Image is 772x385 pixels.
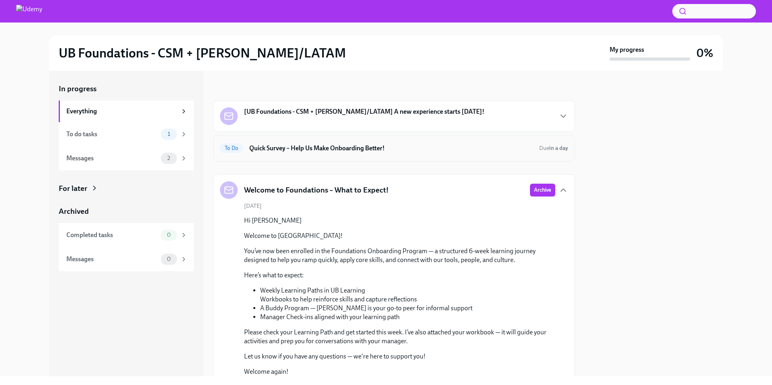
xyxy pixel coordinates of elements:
[163,131,175,137] span: 1
[610,45,644,54] strong: My progress
[162,232,176,238] span: 0
[539,145,568,152] span: Due
[59,183,194,194] a: For later
[539,144,568,152] span: August 27th, 2025 11:00
[162,256,176,262] span: 0
[220,145,243,151] span: To Do
[59,122,194,146] a: To do tasks1
[249,144,533,153] h6: Quick Survey – Help Us Make Onboarding Better!
[16,5,42,18] img: Udemy
[244,271,555,280] p: Here’s what to expect:
[59,146,194,170] a: Messages2
[66,255,158,264] div: Messages
[162,155,175,161] span: 2
[260,313,555,322] li: Manager Check-ins aligned with your learning path
[66,130,158,139] div: To do tasks
[260,286,555,304] li: Weekly Learning Paths in UB Learning Workbooks to help reinforce skills and capture reflections
[213,84,251,94] div: In progress
[549,145,568,152] strong: in a day
[530,184,555,197] button: Archive
[220,142,568,155] a: To DoQuick Survey – Help Us Make Onboarding Better!Duein a day
[244,352,555,361] p: Let us know if you have any questions — we're here to support you!
[59,247,194,271] a: Messages0
[59,206,194,217] a: Archived
[244,367,555,376] p: Welcome again!
[59,45,346,61] h2: UB Foundations - CSM + [PERSON_NAME]/LATAM
[244,328,555,346] p: Please check your Learning Path and get started this week. I’ve also attached your workbook — it ...
[66,107,177,116] div: Everything
[66,154,158,163] div: Messages
[696,46,713,60] h3: 0%
[59,223,194,247] a: Completed tasks0
[59,84,194,94] a: In progress
[244,202,262,210] span: [DATE]
[59,183,87,194] div: For later
[244,216,555,225] p: Hi [PERSON_NAME]
[534,186,551,194] span: Archive
[244,231,555,240] p: Welcome to [GEOGRAPHIC_DATA]!
[66,231,158,240] div: Completed tasks
[244,107,485,116] strong: [UB Foundations - CSM + [PERSON_NAME]/LATAM] A new experience starts [DATE]!
[59,100,194,122] a: Everything
[260,304,555,313] li: A Buddy Program — [PERSON_NAME] is your go-to peer for informal support
[244,247,555,264] p: You’ve now been enrolled in the Foundations Onboarding Program — a structured 6-week learning jou...
[244,185,389,195] h5: Welcome to Foundations – What to Expect!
